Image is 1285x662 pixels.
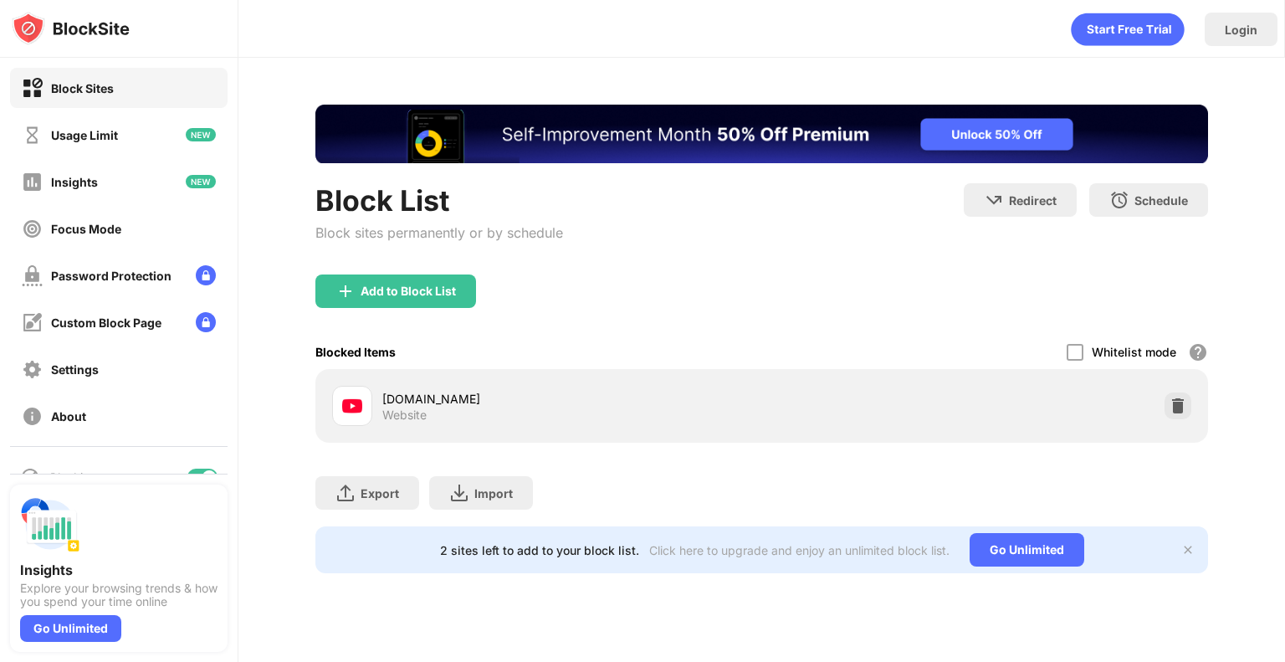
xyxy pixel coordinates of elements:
div: [DOMAIN_NAME] [382,390,761,408]
img: logo-blocksite.svg [12,12,130,45]
div: Explore your browsing trends & how you spend your time online [20,582,218,608]
div: Schedule [1134,193,1188,208]
div: Blocking [50,470,97,485]
div: Redirect [1009,193,1057,208]
img: push-insights.svg [20,495,80,555]
div: Website [382,408,427,423]
img: focus-off.svg [22,218,43,239]
div: Insights [51,175,98,189]
div: Block sites permanently or by schedule [315,224,563,241]
div: Settings [51,362,99,377]
div: Insights [20,562,218,578]
img: lock-menu.svg [196,312,216,332]
iframe: Banner [315,105,1208,163]
div: Import [474,486,513,500]
img: customize-block-page-off.svg [22,312,43,333]
div: Login [1225,23,1257,37]
img: blocking-icon.svg [20,467,40,487]
img: block-on.svg [22,78,43,99]
div: Click here to upgrade and enjoy an unlimited block list. [649,543,950,557]
img: new-icon.svg [186,175,216,188]
div: Whitelist mode [1092,345,1176,359]
img: insights-off.svg [22,172,43,192]
img: settings-off.svg [22,359,43,380]
div: Block Sites [51,81,114,95]
div: Password Protection [51,269,172,283]
div: Add to Block List [361,285,456,298]
img: time-usage-off.svg [22,125,43,146]
img: favicons [342,396,362,416]
div: 2 sites left to add to your block list. [440,543,639,557]
img: password-protection-off.svg [22,265,43,286]
img: new-icon.svg [186,128,216,141]
img: lock-menu.svg [196,265,216,285]
div: Go Unlimited [20,615,121,642]
div: Export [361,486,399,500]
div: About [51,409,86,423]
div: Block List [315,183,563,218]
div: Blocked Items [315,345,396,359]
div: Focus Mode [51,222,121,236]
img: about-off.svg [22,406,43,427]
div: Go Unlimited [970,533,1084,567]
img: x-button.svg [1181,543,1195,557]
div: Usage Limit [51,128,118,142]
div: animation [1071,13,1185,46]
div: Custom Block Page [51,316,161,330]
